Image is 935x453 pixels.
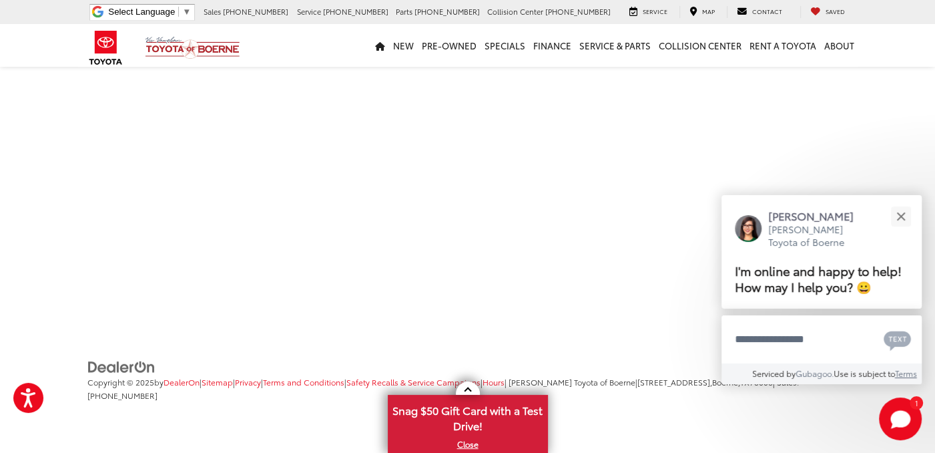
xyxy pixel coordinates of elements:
[619,6,677,18] a: Service
[235,376,261,388] a: Privacy
[487,6,543,17] span: Collision Center
[643,7,667,15] span: Service
[826,7,845,15] span: Saved
[182,7,191,17] span: ▼
[414,6,480,17] span: [PHONE_NUMBER]
[834,367,895,379] span: Use is subject to
[637,376,712,388] span: [STREET_ADDRESS],
[202,376,233,388] a: Sitemap
[679,6,725,18] a: Map
[768,223,867,249] p: [PERSON_NAME] Toyota of Boerne
[655,24,745,67] a: Collision Center
[752,7,782,15] span: Contact
[87,359,155,372] a: DealerOn
[154,376,200,388] span: by
[178,7,179,17] span: ​
[87,376,154,388] span: Copyright © 2025
[261,376,344,388] span: |
[481,24,529,67] a: Specials
[712,376,740,388] span: Boerne,
[886,202,915,231] button: Close
[297,6,321,17] span: Service
[752,367,796,379] span: Serviced by
[87,376,799,401] span: | Sales:
[880,324,915,354] button: Chat with SMS
[164,376,200,388] a: DealerOn Home Page
[529,24,575,67] a: Finance
[87,360,155,375] img: DealerOn
[389,396,547,437] span: Snag $50 Gift Card with a Test Drive!
[204,6,221,17] span: Sales
[481,376,505,388] span: |
[895,367,917,379] a: Terms
[87,390,158,401] span: [PHONE_NUMBER]
[635,376,773,388] span: |
[735,261,902,295] span: I'm online and happy to help! How may I help you? 😀
[223,6,288,17] span: [PHONE_NUMBER]
[727,6,792,18] a: Contact
[879,398,922,440] button: Toggle Chat Window
[396,6,412,17] span: Parts
[389,24,418,67] a: New
[483,376,505,388] a: Hours
[108,7,191,17] a: Select Language​
[884,329,911,351] svg: Text
[745,24,820,67] a: Rent a Toyota
[346,376,481,388] a: Safety Recalls & Service Campaigns, Opens in a new tab
[721,195,922,384] div: Close[PERSON_NAME][PERSON_NAME] Toyota of BoerneI'm online and happy to help! How may I help you?...
[800,6,855,18] a: My Saved Vehicles
[768,208,867,223] p: [PERSON_NAME]
[263,376,344,388] a: Terms and Conditions
[702,7,715,15] span: Map
[108,7,175,17] span: Select Language
[145,36,240,59] img: Vic Vaughan Toyota of Boerne
[505,376,635,388] span: | [PERSON_NAME] Toyota of Boerne
[344,376,481,388] span: |
[575,24,655,67] a: Service & Parts: Opens in a new tab
[418,24,481,67] a: Pre-Owned
[721,315,922,363] textarea: Type your message
[820,24,858,67] a: About
[200,376,233,388] span: |
[796,367,834,379] a: Gubagoo.
[749,376,773,388] span: 78006
[740,376,749,388] span: TX
[81,26,131,69] img: Toyota
[545,6,611,17] span: [PHONE_NUMBER]
[233,376,261,388] span: |
[879,398,922,440] svg: Start Chat
[914,400,918,406] span: 1
[323,6,388,17] span: [PHONE_NUMBER]
[371,24,389,67] a: Home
